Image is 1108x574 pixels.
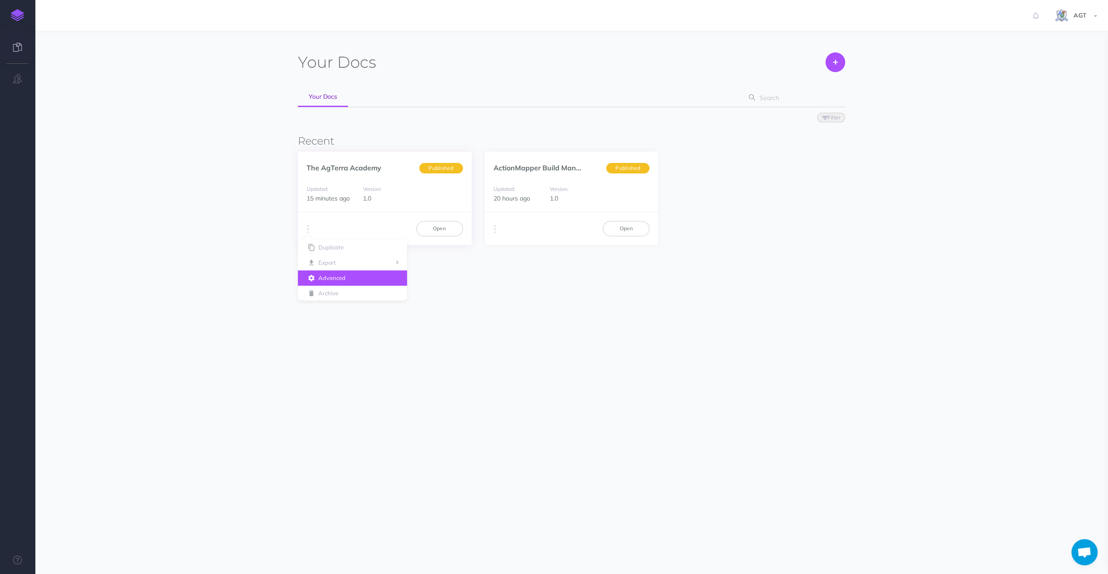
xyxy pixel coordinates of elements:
a: The AgTerra Academy [307,163,381,172]
button: Advanced [298,270,407,286]
input: Search [757,90,832,106]
i: More actions [307,223,309,235]
img: logo-mark.svg [11,9,24,21]
small: Updated: [307,186,328,192]
small: Version: [550,186,569,192]
a: Open [603,221,649,236]
button: Archive [298,286,407,301]
span: Your Docs [309,93,337,100]
a: Your Docs [298,87,348,107]
a: ActionMapper Build Man... [494,163,581,172]
img: iCxL6hB4gPtK36lnwjqkK90dLekSAv8p9JC67nPZ.png [1054,8,1069,24]
a: Open chat [1071,539,1098,565]
span: 1.0 [363,194,371,202]
button: Export [298,255,407,270]
h1: Docs [298,52,376,72]
a: Open [416,221,463,236]
h3: Recent [298,135,845,147]
i: More actions [494,223,496,235]
span: 20 hours ago [494,194,530,202]
button: Duplicate [298,240,407,255]
span: AGT [1069,11,1091,19]
small: Version: [363,186,382,192]
button: Filter [817,113,845,122]
small: Updated: [494,186,515,192]
span: 15 minutes ago [307,194,350,202]
span: 1.0 [550,194,558,202]
span: Your [298,52,333,72]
